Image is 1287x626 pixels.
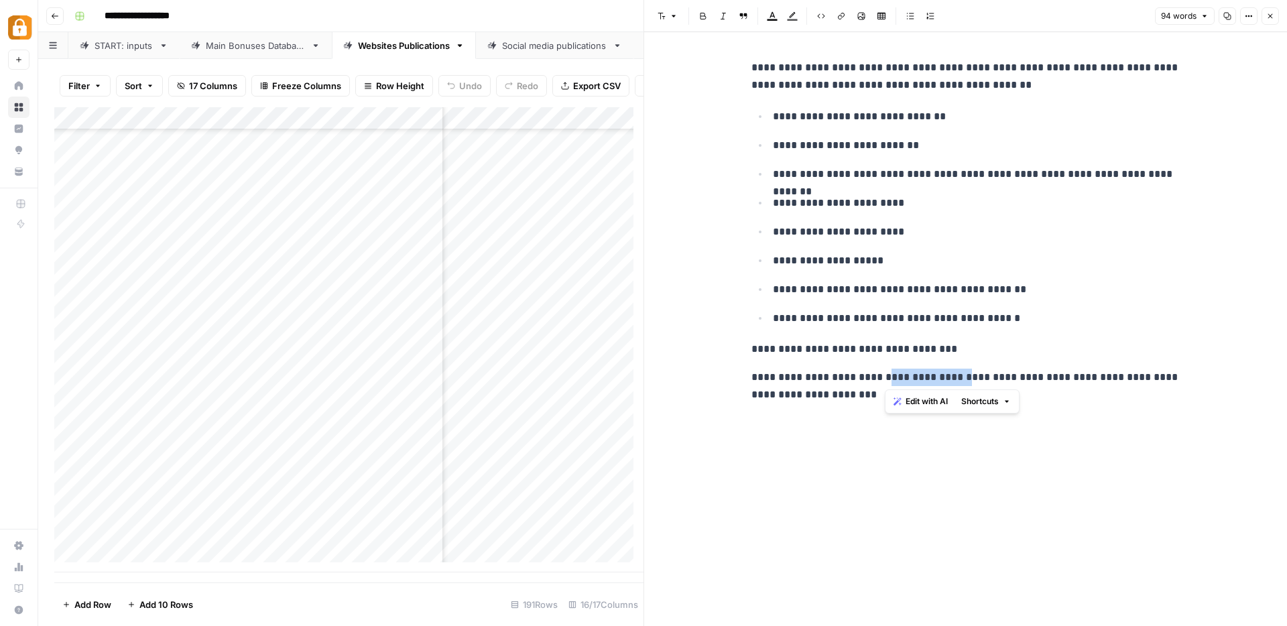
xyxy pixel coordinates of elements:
[8,599,29,621] button: Help + Support
[206,39,306,52] div: Main Bonuses Database
[961,395,999,408] span: Shortcuts
[376,79,424,92] span: Row Height
[8,535,29,556] a: Settings
[168,75,246,97] button: 17 Columns
[95,39,154,52] div: START: inputs
[8,15,32,40] img: Adzz Logo
[8,118,29,139] a: Insights
[60,75,111,97] button: Filter
[505,594,563,615] div: 191 Rows
[8,161,29,182] a: Your Data
[272,79,341,92] span: Freeze Columns
[8,75,29,97] a: Home
[573,79,621,92] span: Export CSV
[355,75,433,97] button: Row Height
[438,75,491,97] button: Undo
[8,97,29,118] a: Browse
[68,32,180,59] a: START: inputs
[180,32,332,59] a: Main Bonuses Database
[906,395,948,408] span: Edit with AI
[1155,7,1215,25] button: 94 words
[517,79,538,92] span: Redo
[68,79,90,92] span: Filter
[8,11,29,44] button: Workspace: Adzz
[563,594,643,615] div: 16/17 Columns
[8,556,29,578] a: Usage
[54,594,119,615] button: Add Row
[633,32,818,59] a: another grid: extracted sources
[502,39,607,52] div: Social media publications
[358,39,450,52] div: Websites Publications
[8,578,29,599] a: Learning Hub
[251,75,350,97] button: Freeze Columns
[476,32,633,59] a: Social media publications
[888,393,953,410] button: Edit with AI
[496,75,547,97] button: Redo
[119,594,201,615] button: Add 10 Rows
[332,32,476,59] a: Websites Publications
[116,75,163,97] button: Sort
[8,139,29,161] a: Opportunities
[125,79,142,92] span: Sort
[139,598,193,611] span: Add 10 Rows
[552,75,629,97] button: Export CSV
[189,79,237,92] span: 17 Columns
[74,598,111,611] span: Add Row
[1161,10,1197,22] span: 94 words
[459,79,482,92] span: Undo
[956,393,1016,410] button: Shortcuts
